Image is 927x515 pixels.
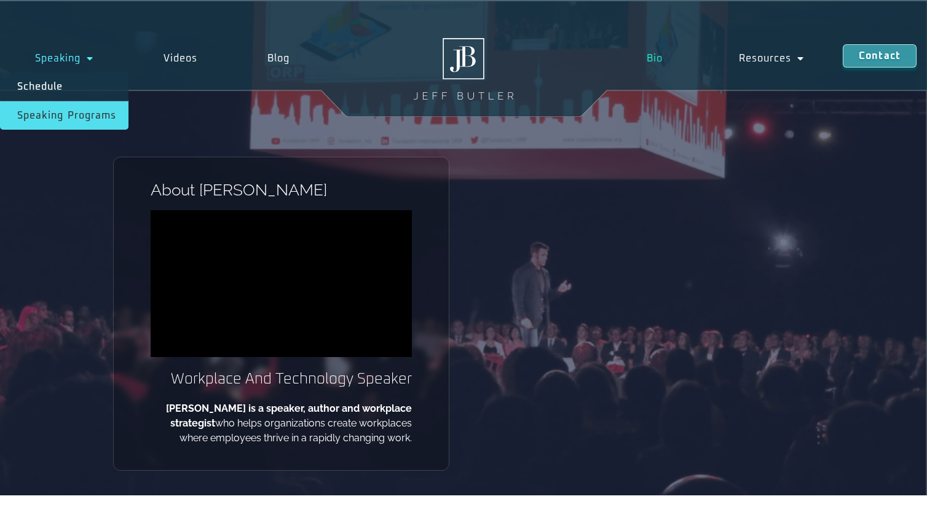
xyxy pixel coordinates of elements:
[151,401,412,446] p: who helps organizations create workplaces where employees thrive in a rapidly changing work.
[859,51,901,61] span: Contact
[232,44,325,73] a: Blog
[608,44,701,73] a: Bio
[128,44,232,73] a: Videos
[151,182,412,198] h1: About [PERSON_NAME]
[151,369,412,389] h2: Workplace And Technology Speaker
[151,210,412,357] iframe: vimeo Video Player
[701,44,843,73] a: Resources
[608,44,843,73] nav: Menu
[843,44,917,68] a: Contact
[166,403,412,429] b: [PERSON_NAME] is a speaker, author and workplace strategist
